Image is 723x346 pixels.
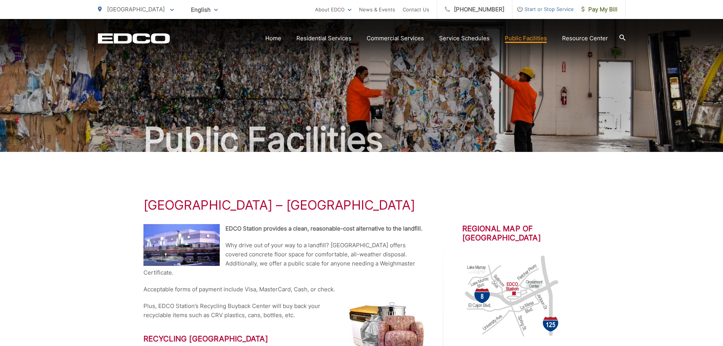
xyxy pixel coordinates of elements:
a: Service Schedules [439,34,490,43]
a: EDCD logo. Return to the homepage. [98,33,170,44]
a: Resource Center [562,34,608,43]
p: Acceptable forms of payment include Visa, MasterCard, Cash, or check. [143,285,424,294]
a: Home [265,34,281,43]
a: Public Facilities [505,34,547,43]
h2: Public Facilities [98,121,625,159]
p: Why drive out of your way to a landfill? [GEOGRAPHIC_DATA] offers covered concrete floor space fo... [143,241,424,277]
p: Plus, EDCO Station’s Recycling Buyback Center will buy back your recyclable items such as CRV pla... [143,302,424,320]
a: News & Events [359,5,395,14]
img: map [462,251,561,342]
h2: Regional Map of [GEOGRAPHIC_DATA] [462,224,580,242]
img: EDCO Station La Mesa [143,224,220,266]
h1: [GEOGRAPHIC_DATA] – [GEOGRAPHIC_DATA] [143,197,580,213]
span: English [185,3,224,16]
a: Commercial Services [367,34,424,43]
span: Pay My Bill [581,5,617,14]
a: Residential Services [296,34,351,43]
strong: EDCO Station provides a clean, reasonable-cost alternative to the landfill. [225,225,422,232]
h2: Recycling [GEOGRAPHIC_DATA] [143,334,424,343]
a: About EDCO [315,5,351,14]
a: Contact Us [403,5,429,14]
span: [GEOGRAPHIC_DATA] [107,6,165,13]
